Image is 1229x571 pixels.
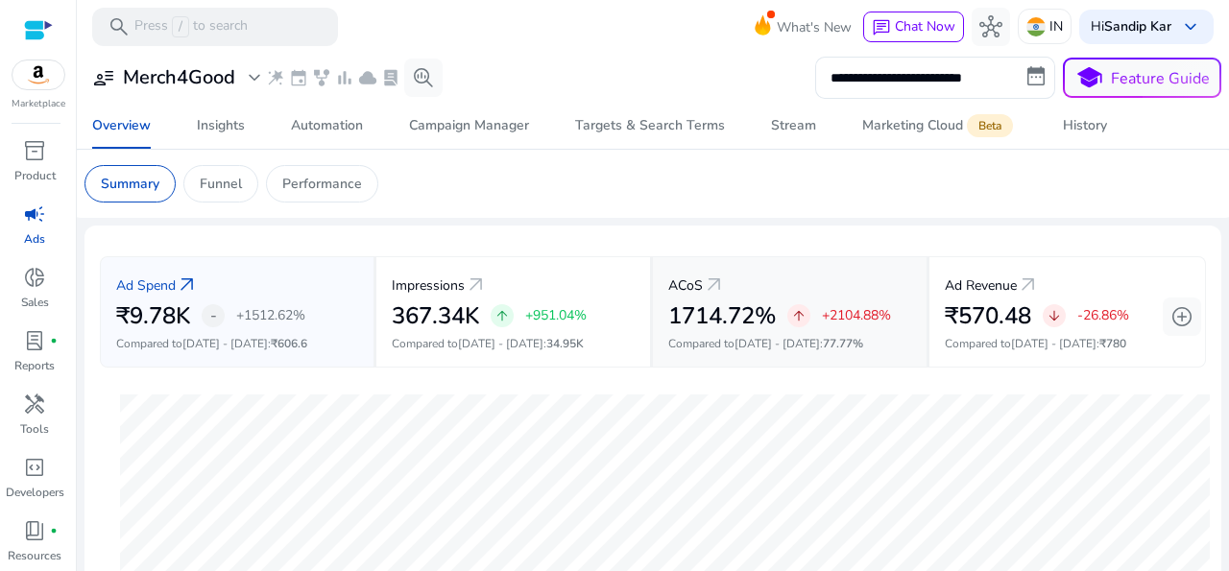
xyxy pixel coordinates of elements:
span: ₹606.6 [271,336,307,351]
p: Ad Spend [116,275,176,296]
p: Tools [20,420,49,438]
p: Marketplace [12,97,65,111]
button: add_circle [1163,297,1201,336]
span: fiber_manual_record [50,337,58,345]
p: Hi [1091,20,1171,34]
span: 34.95K [546,336,584,351]
span: wand_stars [266,68,285,87]
p: Summary [101,174,159,194]
span: lab_profile [23,329,46,352]
span: cloud [358,68,377,87]
span: arrow_upward [494,308,510,323]
p: Developers [6,484,64,501]
p: Compared to : [668,335,911,352]
div: Insights [197,119,245,132]
div: Overview [92,119,151,132]
p: +1512.62% [236,309,305,322]
span: search_insights [412,66,435,89]
span: handyman [23,393,46,416]
p: Performance [282,174,362,194]
div: Targets & Search Terms [575,119,725,132]
div: Stream [771,119,816,132]
span: family_history [312,68,331,87]
p: Impressions [392,275,465,296]
span: campaign [23,202,46,226]
p: -26.86% [1077,309,1129,322]
span: donut_small [23,266,46,289]
span: [DATE] - [DATE] [735,336,820,351]
span: book_4 [23,519,46,542]
p: Product [14,167,56,184]
p: Press to search [134,16,248,37]
div: Automation [291,119,363,132]
p: Funnel [200,174,242,194]
span: fiber_manual_record [50,527,58,535]
span: hub [979,15,1002,38]
span: user_attributes [92,66,115,89]
span: Chat Now [895,17,955,36]
span: - [210,304,217,327]
div: History [1063,119,1107,132]
span: 77.77% [823,336,863,351]
span: / [172,16,189,37]
p: +2104.88% [822,309,891,322]
div: Campaign Manager [409,119,529,132]
p: +951.04% [525,309,587,322]
button: search_insights [404,59,443,97]
button: schoolFeature Guide [1063,58,1221,98]
span: chat [872,18,891,37]
p: IN [1049,10,1063,43]
span: inventory_2 [23,139,46,162]
span: event [289,68,308,87]
p: Compared to : [116,335,358,352]
h2: ₹570.48 [945,302,1031,330]
h2: ₹9.78K [116,302,190,330]
span: [DATE] - [DATE] [182,336,268,351]
div: Marketing Cloud [862,118,1017,133]
a: arrow_outward [703,274,726,297]
p: ACoS [668,275,703,296]
p: Compared to : [945,335,1190,352]
span: school [1075,64,1103,92]
img: amazon.svg [12,60,64,89]
span: lab_profile [381,68,400,87]
h2: 1714.72% [668,302,776,330]
p: Ad Revenue [945,275,1017,296]
span: code_blocks [23,456,46,479]
span: keyboard_arrow_down [1179,15,1202,38]
button: chatChat Now [863,12,964,42]
h2: 367.34K [392,302,479,330]
span: expand_more [243,66,266,89]
a: arrow_outward [1017,274,1040,297]
span: arrow_upward [791,308,807,323]
span: bar_chart [335,68,354,87]
span: Beta [967,114,1013,137]
span: [DATE] - [DATE] [1011,336,1096,351]
h3: Merch4Good [123,66,235,89]
p: Ads [24,230,45,248]
span: arrow_downward [1047,308,1062,323]
p: Compared to : [392,335,635,352]
span: [DATE] - [DATE] [458,336,543,351]
span: search [108,15,131,38]
span: add_circle [1170,305,1193,328]
p: Resources [8,547,61,564]
img: in.svg [1026,17,1046,36]
b: Sandip Kar [1104,17,1171,36]
p: Sales [21,294,49,311]
span: ₹780 [1099,336,1126,351]
p: Feature Guide [1111,67,1210,90]
button: hub [972,8,1010,46]
p: Reports [14,357,55,374]
a: arrow_outward [465,274,488,297]
span: What's New [777,11,852,44]
a: arrow_outward [176,274,199,297]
